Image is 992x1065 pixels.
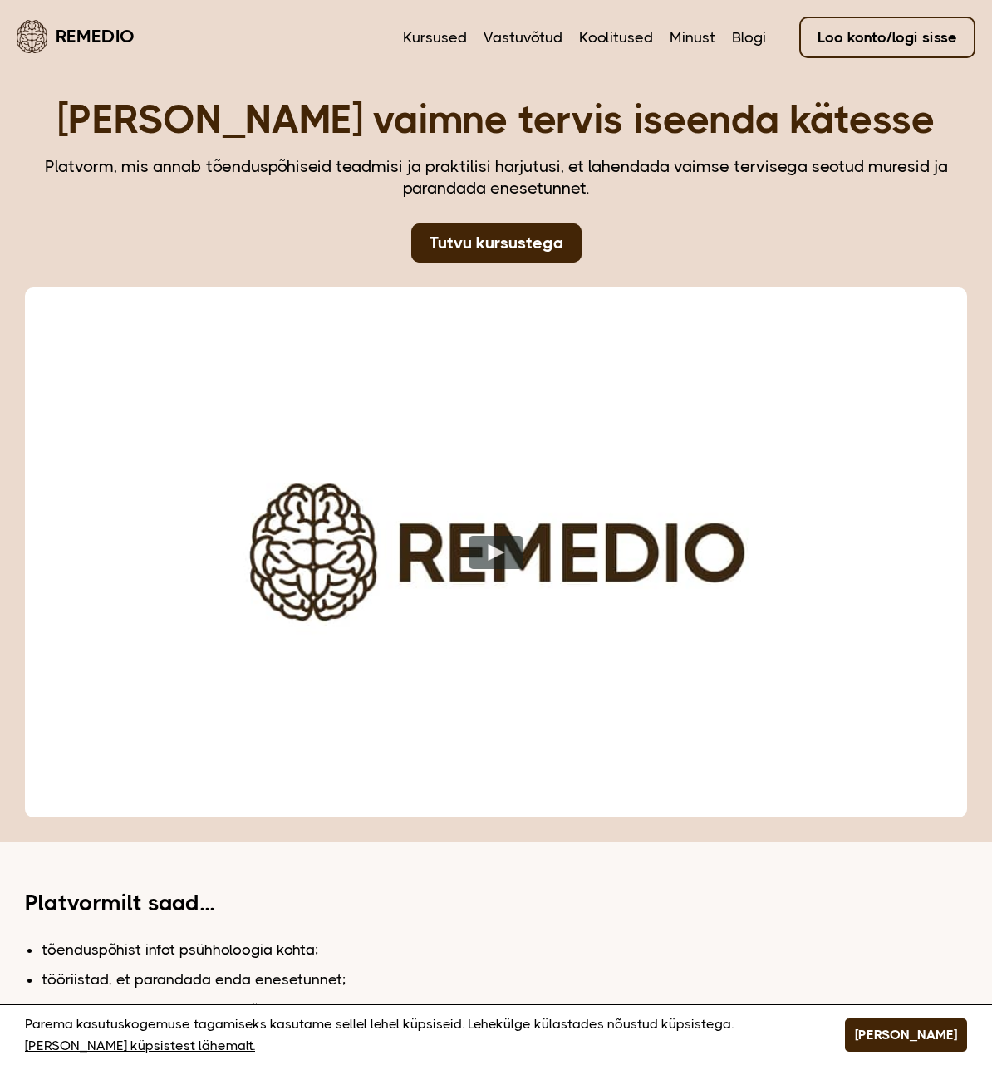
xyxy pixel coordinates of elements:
[670,27,715,48] a: Minust
[799,17,975,58] a: Loo konto/logi sisse
[25,892,402,914] h2: Platvormilt saad...
[25,1013,803,1057] p: Parema kasutuskogemuse tagamiseks kasutame sellel lehel küpsiseid. Lehekülge külastades nõustud k...
[25,156,967,199] div: Platvorm, mis annab tõenduspõhiseid teadmisi ja praktilisi harjutusi, et lahendada vaimse tervise...
[403,27,467,48] a: Kursused
[732,27,766,48] a: Blogi
[845,1018,967,1052] button: [PERSON_NAME]
[17,20,47,53] img: Remedio logo
[469,536,523,569] button: Play video
[25,1035,255,1057] a: [PERSON_NAME] küpsistest lähemalt.
[484,27,562,48] a: Vastuvõtud
[17,17,135,56] a: Remedio
[42,969,967,990] li: tööriistad, et parandada enda enesetunnet;
[42,999,967,1020] li: praktilised harjutused enda mõtete, tunnete ja käitumise juhtimiseks;
[411,223,582,263] a: Tutvu kursustega
[25,100,967,140] h1: [PERSON_NAME] vaimne tervis iseenda kätesse
[579,27,653,48] a: Koolitused
[42,939,967,960] li: tõenduspõhist infot psühholoogia kohta;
